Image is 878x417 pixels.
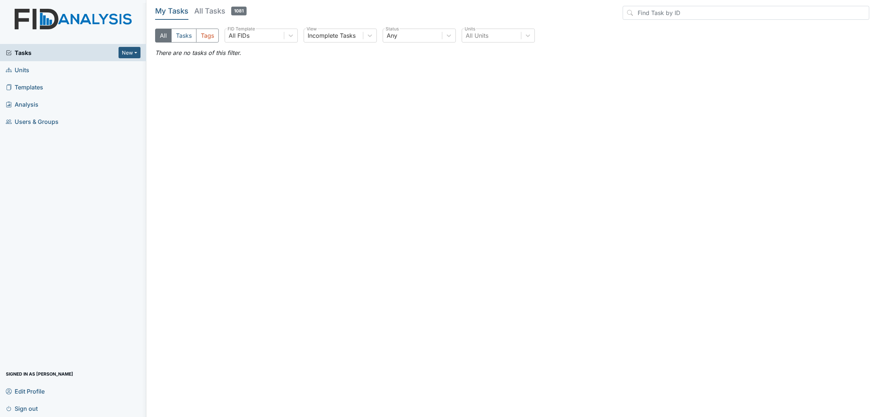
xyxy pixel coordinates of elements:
span: Signed in as [PERSON_NAME] [6,368,73,380]
button: New [119,47,140,58]
span: Sign out [6,403,38,414]
h5: My Tasks [155,6,188,16]
span: Analysis [6,99,38,110]
span: Templates [6,81,43,93]
div: Any [387,31,397,40]
div: Type filter [155,29,219,43]
div: Incomplete Tasks [308,31,356,40]
h5: All Tasks [194,6,247,16]
a: Tasks [6,48,119,57]
span: Units [6,64,29,75]
button: Tags [196,29,219,43]
span: 1081 [231,7,247,15]
span: Edit Profile [6,385,45,397]
div: All FIDs [229,31,249,40]
span: Users & Groups [6,116,59,127]
input: Find Task by ID [623,6,869,20]
div: All Units [466,31,488,40]
em: There are no tasks of this filter. [155,49,241,56]
button: Tasks [171,29,196,43]
button: All [155,29,172,43]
